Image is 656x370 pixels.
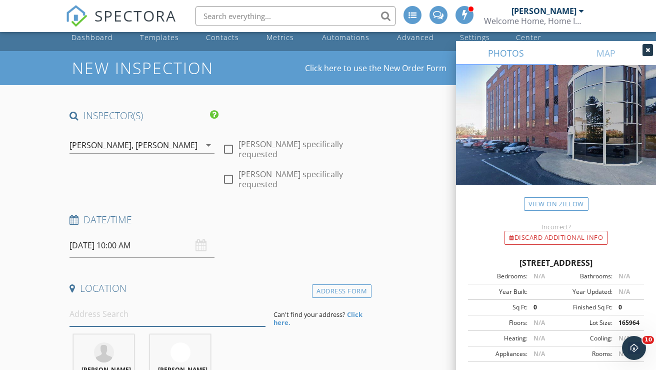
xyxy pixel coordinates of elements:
[393,19,448,47] a: Advanced
[556,318,612,327] div: Lot Size:
[556,41,656,65] a: MAP
[612,318,641,327] div: 165964
[618,272,630,280] span: N/A
[273,310,345,319] span: Can't find your address?
[618,287,630,296] span: N/A
[456,223,656,231] div: Incorrect?
[273,310,362,327] strong: Click here.
[556,334,612,343] div: Cooling:
[65,14,176,35] a: SPECTORA
[72,59,293,77] h1: New Inspection
[533,318,545,327] span: N/A
[238,139,367,159] label: [PERSON_NAME] specifically requested
[524,197,588,211] a: View on Zillow
[94,5,176,26] span: SPECTORA
[456,41,556,65] a: PHOTOS
[556,349,612,358] div: Rooms:
[556,303,612,312] div: Finished Sq Ft:
[266,33,294,42] div: Metrics
[556,287,612,296] div: Year Updated:
[612,303,641,312] div: 0
[71,33,113,42] div: Dashboard
[94,342,114,362] img: default-user-f0147aede5fd5fa78ca7ade42f37bd4542148d508eef1c3d3ea960f66861d68b.jpg
[65,5,87,27] img: The Best Home Inspection Software - Spectora
[69,282,367,295] h4: Location
[456,19,504,47] a: Settings
[527,303,556,312] div: 0
[504,231,607,245] div: Discard Additional info
[533,334,545,342] span: N/A
[69,109,218,122] h4: INSPECTOR(S)
[322,33,369,42] div: Automations
[238,169,367,189] label: [PERSON_NAME] specifically requested
[533,349,545,358] span: N/A
[195,6,395,26] input: Search everything...
[202,139,214,151] i: arrow_drop_down
[512,19,588,47] a: Support Center
[135,141,197,150] div: [PERSON_NAME]
[69,141,133,150] div: [PERSON_NAME],
[69,302,265,326] input: Address Search
[471,334,527,343] div: Heating:
[511,6,576,16] div: [PERSON_NAME]
[312,284,371,298] div: Address Form
[642,336,654,344] span: 10
[206,33,239,42] div: Contacts
[69,233,214,258] input: Select date
[318,19,385,47] a: Automations (Advanced)
[460,33,490,42] div: Settings
[484,16,584,26] div: Welcome Home, Home Inspections LLC
[305,64,446,72] a: Click here to use the New Order Form
[471,318,527,327] div: Floors:
[471,303,527,312] div: Sq Ft:
[456,65,656,209] img: streetview
[622,336,646,360] iframe: Intercom live chat
[170,342,190,362] img: blankwhitesquarethumbnail.jpg
[471,287,527,296] div: Year Built:
[618,349,630,358] span: N/A
[471,349,527,358] div: Appliances:
[69,213,367,226] h4: Date/Time
[262,19,310,47] a: Metrics
[468,257,644,269] div: [STREET_ADDRESS]
[618,334,630,342] span: N/A
[140,33,179,42] div: Templates
[533,272,545,280] span: N/A
[471,272,527,281] div: Bedrooms:
[397,33,434,42] div: Advanced
[202,19,255,47] a: Contacts
[516,23,556,42] div: Support Center
[556,272,612,281] div: Bathrooms:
